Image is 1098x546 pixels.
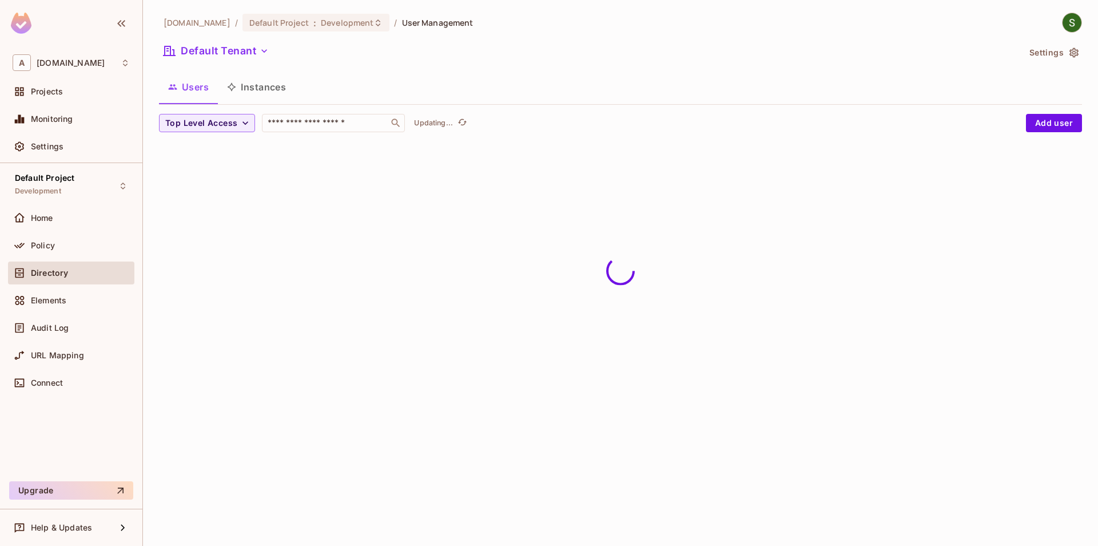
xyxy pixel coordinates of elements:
[453,116,469,130] span: Click to refresh data
[164,17,230,28] span: the active workspace
[1026,114,1082,132] button: Add user
[31,268,68,278] span: Directory
[159,114,255,132] button: Top Level Access
[15,173,74,183] span: Default Project
[457,117,467,129] span: refresh
[313,18,317,27] span: :
[15,187,61,196] span: Development
[1063,13,1081,32] img: Shakti Seniyar
[31,114,73,124] span: Monitoring
[31,378,63,387] span: Connect
[165,116,237,130] span: Top Level Access
[9,481,133,500] button: Upgrade
[1025,43,1082,62] button: Settings
[321,17,373,28] span: Development
[249,17,309,28] span: Default Project
[235,17,238,28] li: /
[31,142,63,151] span: Settings
[402,17,474,28] span: User Management
[31,213,53,223] span: Home
[31,523,92,532] span: Help & Updates
[31,241,55,250] span: Policy
[31,351,84,360] span: URL Mapping
[159,42,273,60] button: Default Tenant
[37,58,105,68] span: Workspace: allerin.com
[159,73,218,101] button: Users
[31,296,66,305] span: Elements
[11,13,31,34] img: SReyMgAAAABJRU5ErkJggg==
[31,87,63,96] span: Projects
[414,118,453,128] p: Updating...
[218,73,295,101] button: Instances
[13,54,31,71] span: A
[31,323,69,333] span: Audit Log
[455,116,469,130] button: refresh
[394,17,397,28] li: /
